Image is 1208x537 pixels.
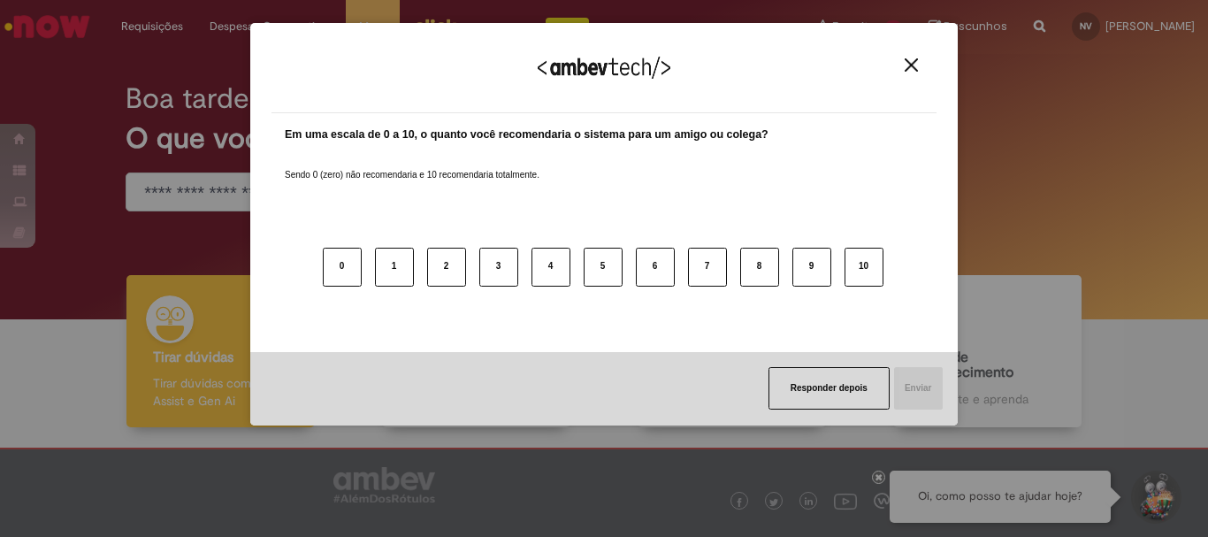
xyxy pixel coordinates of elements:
[375,248,414,287] button: 1
[479,248,518,287] button: 3
[285,127,768,143] label: Em uma escala de 0 a 10, o quanto você recomendaria o sistema para um amigo ou colega?
[538,57,670,79] img: Logo Ambevtech
[792,248,831,287] button: 9
[531,248,570,287] button: 4
[584,248,623,287] button: 5
[636,248,675,287] button: 6
[688,248,727,287] button: 7
[427,248,466,287] button: 2
[845,248,883,287] button: 10
[905,58,918,72] img: Close
[740,248,779,287] button: 8
[768,367,890,410] button: Responder depois
[899,58,923,73] button: Close
[285,148,539,181] label: Sendo 0 (zero) não recomendaria e 10 recomendaria totalmente.
[323,248,362,287] button: 0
